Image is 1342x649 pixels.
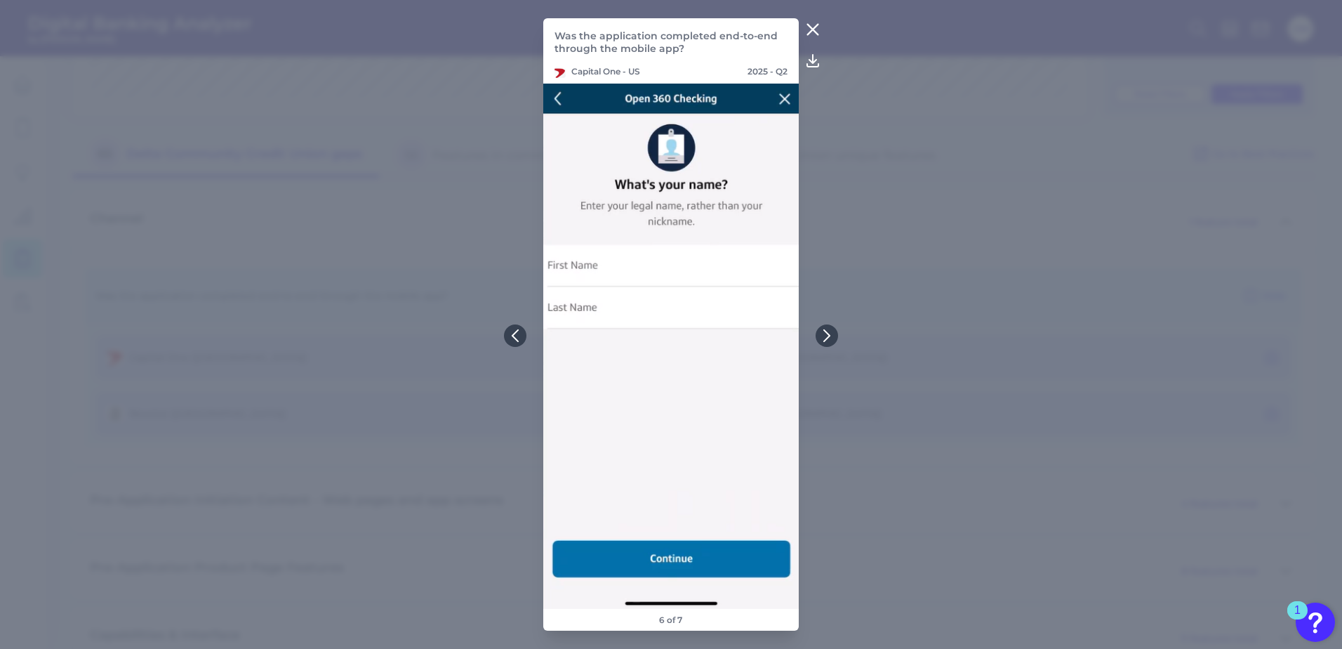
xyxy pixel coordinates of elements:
[554,67,566,78] img: Capital One
[543,84,799,609] img: 4518-7-CapitalOne-Onboarding-Q2-2025.png
[748,66,788,78] p: 2025 - Q2
[1296,603,1335,642] button: Open Resource Center, 1 new notification
[554,66,640,78] p: Capital One - US
[554,29,788,55] p: Was the application completed end-to-end through the mobile app?
[653,609,688,631] footer: 6 of 7
[1294,610,1301,629] div: 1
